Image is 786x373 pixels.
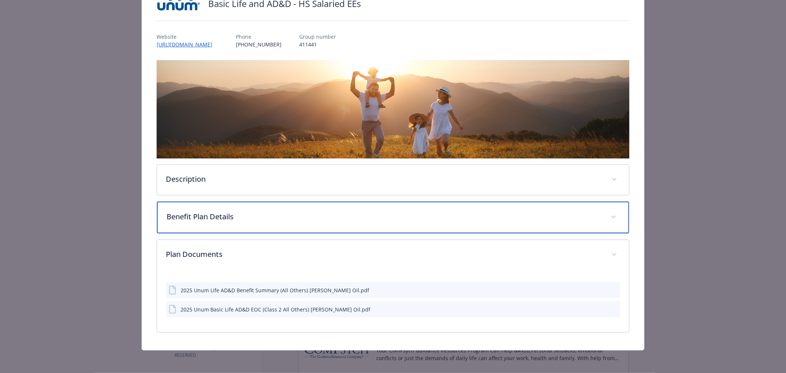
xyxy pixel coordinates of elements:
div: 2025 Unum Basic Life AD&D EOC (Class 2 All Others) [PERSON_NAME] Oil.pdf [181,306,370,313]
img: banner [157,60,629,158]
p: Description [166,174,602,185]
div: 2025 Unum Life AD&D Benefit Summary (All Others) [PERSON_NAME] Oil.pdf [181,286,369,294]
p: Benefit Plan Details [167,211,602,222]
div: Plan Documents [157,240,629,270]
div: Plan Documents [157,270,629,332]
button: download file [599,286,605,294]
button: download file [599,306,605,313]
p: 411441 [299,41,336,48]
p: Plan Documents [166,249,602,260]
p: Website [157,33,218,41]
div: Description [157,165,629,195]
button: preview file [611,286,617,294]
a: [URL][DOMAIN_NAME] [157,41,218,48]
p: Group number [299,33,336,41]
p: [PHONE_NUMBER] [236,41,282,48]
button: preview file [611,306,617,313]
p: Phone [236,33,282,41]
div: Benefit Plan Details [157,202,629,233]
